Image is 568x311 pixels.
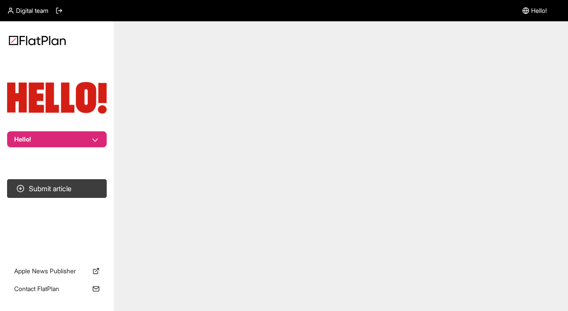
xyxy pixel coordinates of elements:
[7,179,107,198] button: Submit article
[7,6,48,15] a: Digital team
[9,35,66,45] img: Logo
[7,82,107,114] img: Publication Logo
[16,6,48,15] span: Digital team
[7,263,107,279] a: Apple News Publisher
[7,281,107,297] a: Contact FlatPlan
[531,6,547,15] span: Hello!
[7,131,107,147] button: Hello!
